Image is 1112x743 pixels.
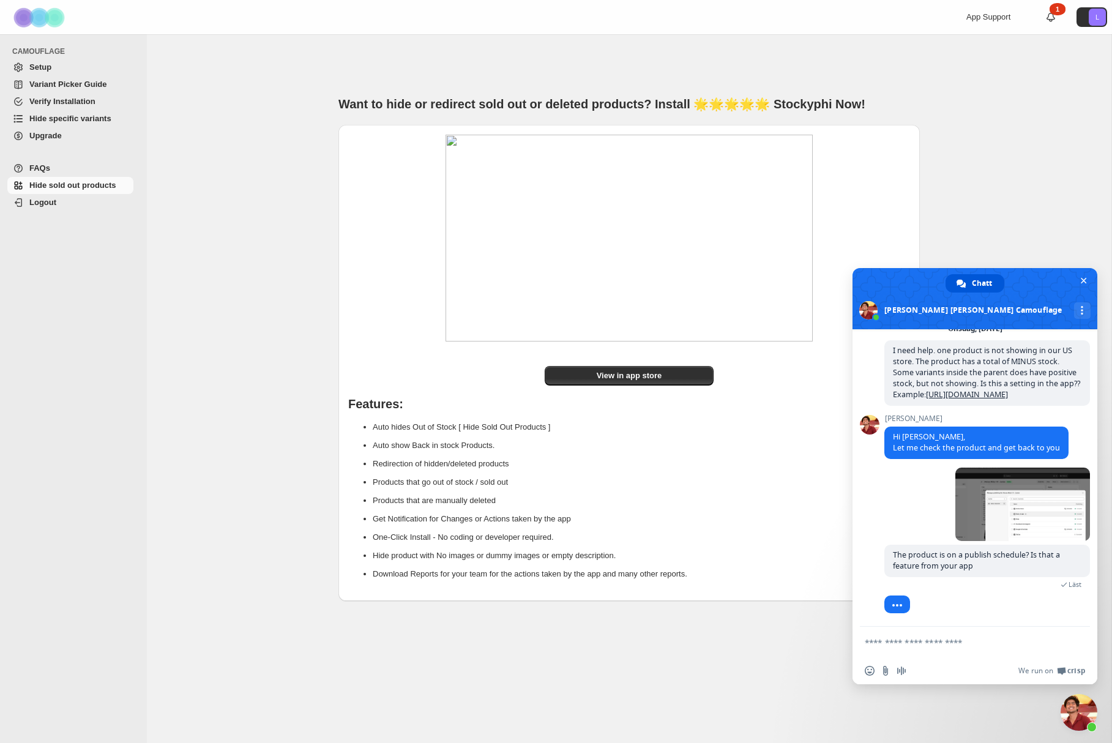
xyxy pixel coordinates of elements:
[865,666,875,676] span: Infoga en smiley
[897,666,906,676] span: Röstmeddelande
[446,135,813,342] img: image
[1050,3,1065,15] div: 1
[12,47,138,56] span: CAMOUFLAGE
[373,473,910,491] li: Products that go out of stock / sold out
[373,491,910,510] li: Products that are manually deleted
[373,565,910,583] li: Download Reports for your team for the actions taken by the app and many other reports.
[1045,11,1057,23] a: 1
[926,389,1008,400] a: [URL][DOMAIN_NAME]
[966,12,1010,21] span: App Support
[946,274,1004,293] a: Chatt
[893,550,1060,571] span: The product is on a publish schedule? Is that a feature from your app
[373,547,910,565] li: Hide product with No images or dummy images or empty description.
[884,414,1069,423] span: [PERSON_NAME]
[29,163,50,173] span: FAQs
[29,62,51,72] span: Setup
[1077,7,1107,27] button: Avatar with initials L
[373,455,910,473] li: Redirection of hidden/deleted products
[373,418,910,436] li: Auto hides Out of Stock [ Hide Sold Out Products ]
[881,666,890,676] span: Skicka fil
[1018,666,1053,676] span: We run on
[972,274,992,293] span: Chatt
[7,59,133,76] a: Setup
[29,114,111,123] span: Hide specific variants
[10,1,71,34] img: Camouflage
[29,80,106,89] span: Variant Picker Guide
[7,160,133,177] a: FAQs
[7,76,133,93] a: Variant Picker Guide
[1067,666,1085,676] span: Crisp
[338,95,920,113] h1: Want to hide or redirect sold out or deleted products? Install 🌟🌟🌟🌟🌟 Stockyphi Now!
[373,510,910,528] li: Get Notification for Changes or Actions taken by the app
[373,528,910,547] li: One-Click Install - No coding or developer required.
[373,436,910,455] li: Auto show Back in stock Products.
[1095,13,1099,21] text: L
[1089,9,1106,26] span: Avatar with initials L
[545,366,713,386] a: View in app store
[29,131,62,140] span: Upgrade
[29,97,95,106] span: Verify Installation
[1077,274,1090,287] span: Stäng chatt
[29,181,116,190] span: Hide sold out products
[1061,694,1097,731] a: Stäng chatt
[893,431,1060,453] span: Hi [PERSON_NAME], Let me check the product and get back to you
[29,198,56,207] span: Logout
[7,177,133,194] a: Hide sold out products
[7,93,133,110] a: Verify Installation
[7,110,133,127] a: Hide specific variants
[348,398,910,410] h1: Features:
[865,627,1061,657] textarea: Skriv ditt meddelande...
[1018,666,1085,676] a: We run onCrisp
[893,345,1080,400] span: I need help. one product is not showing in our US store. The product has a total of MINUS stock. ...
[597,370,662,382] span: View in app store
[7,194,133,211] a: Logout
[7,127,133,144] a: Upgrade
[1069,580,1081,589] span: Läst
